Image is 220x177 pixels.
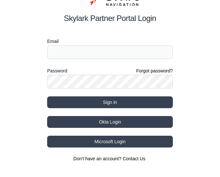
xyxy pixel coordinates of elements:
[47,136,173,147] button: Microsoft Login
[123,156,145,161] a: Contact Us
[47,12,173,24] h2: Skylark Partner Portal Login
[47,67,67,75] label: Password
[136,68,173,74] a: Forgot password?
[47,155,173,162] section: Don't have an account?
[47,37,173,45] label: Email
[47,96,173,108] button: Sign in
[47,116,173,128] button: Okta Login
